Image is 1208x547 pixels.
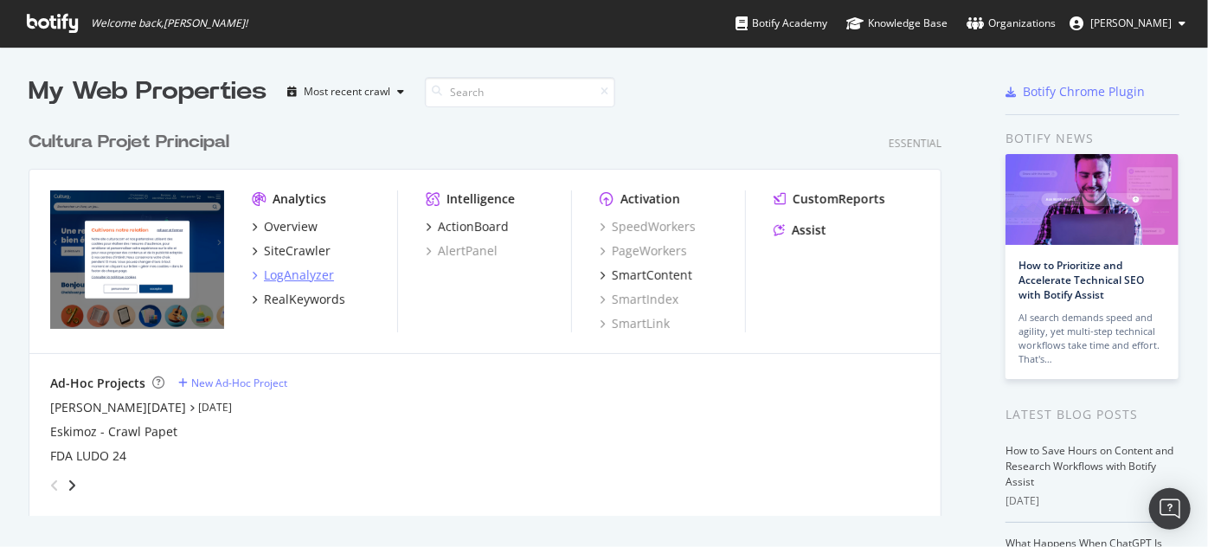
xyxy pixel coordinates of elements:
[280,78,411,106] button: Most recent crawl
[1006,443,1173,489] a: How to Save Hours on Content and Research Workflows with Botify Assist
[1006,129,1179,148] div: Botify news
[1006,493,1179,509] div: [DATE]
[178,376,287,390] a: New Ad-Hoc Project
[50,399,186,416] a: [PERSON_NAME][DATE]
[264,218,318,235] div: Overview
[1006,405,1179,424] div: Latest Blog Posts
[426,218,509,235] a: ActionBoard
[600,218,696,235] a: SpeedWorkers
[50,447,126,465] a: FDA LUDO 24
[1056,10,1199,37] button: [PERSON_NAME]
[198,400,232,415] a: [DATE]
[1149,488,1191,530] div: Open Intercom Messenger
[91,16,247,30] span: Welcome back, [PERSON_NAME] !
[252,242,331,260] a: SiteCrawler
[438,218,509,235] div: ActionBoard
[252,267,334,284] a: LogAnalyzer
[793,190,885,208] div: CustomReports
[264,291,345,308] div: RealKeywords
[889,136,941,151] div: Essential
[620,190,680,208] div: Activation
[967,15,1056,32] div: Organizations
[50,423,177,441] a: Eskimoz - Crawl Papet
[447,190,515,208] div: Intelligence
[191,376,287,390] div: New Ad-Hoc Project
[846,15,948,32] div: Knowledge Base
[600,315,670,332] a: SmartLink
[252,218,318,235] a: Overview
[612,267,692,284] div: SmartContent
[792,222,826,239] div: Assist
[43,472,66,499] div: angle-left
[29,109,955,516] div: grid
[1023,83,1145,100] div: Botify Chrome Plugin
[1018,258,1144,302] a: How to Prioritize and Accelerate Technical SEO with Botify Assist
[600,267,692,284] a: SmartContent
[774,222,826,239] a: Assist
[425,77,615,107] input: Search
[50,190,224,330] img: cultura.com
[50,375,145,392] div: Ad-Hoc Projects
[600,291,678,308] a: SmartIndex
[273,190,326,208] div: Analytics
[304,87,390,97] div: Most recent crawl
[29,130,229,155] div: Cultura Projet Principal
[252,291,345,308] a: RealKeywords
[774,190,885,208] a: CustomReports
[66,477,78,494] div: angle-right
[29,74,267,109] div: My Web Properties
[426,242,498,260] a: AlertPanel
[736,15,827,32] div: Botify Academy
[600,242,687,260] a: PageWorkers
[1006,83,1145,100] a: Botify Chrome Plugin
[1090,16,1172,30] span: Antoine Séverine
[264,267,334,284] div: LogAnalyzer
[29,130,236,155] a: Cultura Projet Principal
[264,242,331,260] div: SiteCrawler
[1006,154,1179,245] img: How to Prioritize and Accelerate Technical SEO with Botify Assist
[1018,311,1166,366] div: AI search demands speed and agility, yet multi-step technical workflows take time and effort. Tha...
